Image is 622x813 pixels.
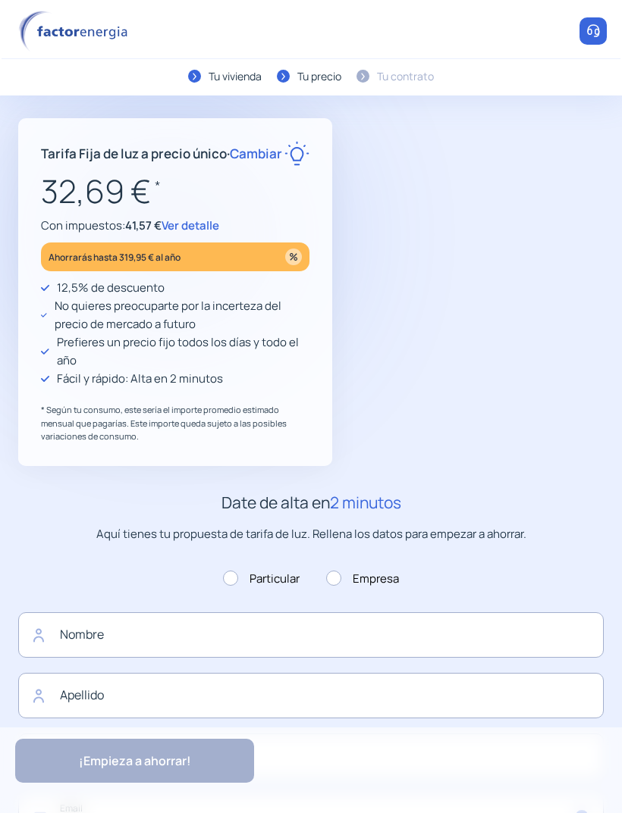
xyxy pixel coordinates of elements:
p: Fácil y rápido: Alta en 2 minutos [57,370,223,388]
span: 41,57 € [125,217,162,233]
img: llamar [586,23,601,39]
img: logo factor [15,11,137,52]
div: Tu vivienda [209,68,262,85]
label: Empresa [326,570,399,588]
span: Cambiar [230,145,282,162]
div: Tu contrato [377,68,434,85]
span: 2 minutos [330,492,401,513]
div: Tu precio [297,68,341,85]
p: Ahorrarás hasta 319,95 € al año [49,249,181,266]
img: rate-E.svg [284,141,309,166]
h2: Date de alta en [18,490,604,516]
img: percentage_icon.svg [285,249,302,265]
p: Tarifa Fija de luz a precio único · [41,143,282,164]
p: Prefieres un precio fijo todos los días y todo el año [57,333,309,370]
p: 32,69 € [41,166,309,217]
p: Con impuestos: [41,217,309,235]
p: Aquí tienes tu propuesta de tarifa de luz. Rellena los datos para empezar a ahorrar. [18,525,604,543]
label: Particular [223,570,300,588]
p: 12,5% de descuento [57,279,165,297]
span: Ver detalle [162,217,219,233]
p: * Según tu consumo, este sería el importe promedio estimado mensual que pagarías. Este importe qu... [41,403,309,443]
p: No quieres preocuparte por la incerteza del precio de mercado a futuro [55,297,309,333]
